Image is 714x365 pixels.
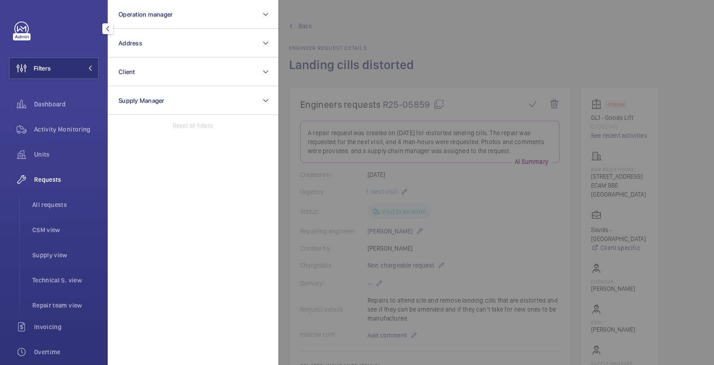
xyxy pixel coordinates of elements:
[9,57,99,79] button: Filters
[32,301,99,310] span: Repair team view
[32,200,99,209] span: All requests
[32,251,99,259] span: Supply view
[34,322,99,331] span: Invoicing
[32,225,99,234] span: CSM view
[34,175,99,184] span: Requests
[34,347,99,356] span: Overtime
[34,100,99,109] span: Dashboard
[34,64,51,73] span: Filters
[34,150,99,159] span: Units
[34,125,99,134] span: Activity Monitoring
[32,276,99,285] span: Technical S. view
